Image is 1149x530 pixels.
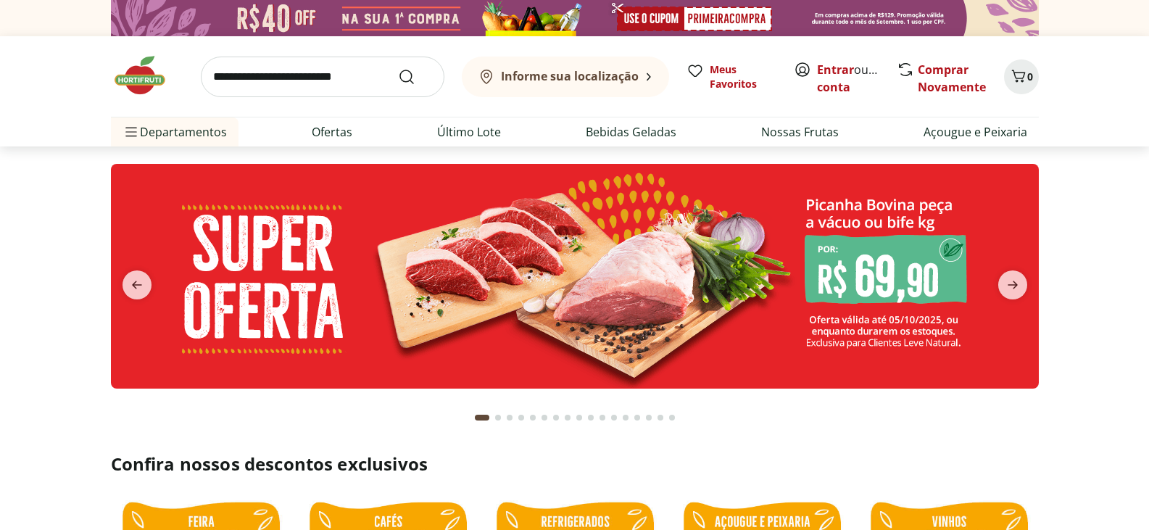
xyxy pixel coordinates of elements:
[586,123,676,141] a: Bebidas Geladas
[643,400,655,435] button: Go to page 15 from fs-carousel
[918,62,986,95] a: Comprar Novamente
[492,400,504,435] button: Go to page 2 from fs-carousel
[123,115,227,149] span: Departamentos
[1027,70,1033,83] span: 0
[111,270,163,299] button: previous
[515,400,527,435] button: Go to page 4 from fs-carousel
[111,164,1039,389] img: super oferta
[123,115,140,149] button: Menu
[608,400,620,435] button: Go to page 12 from fs-carousel
[573,400,585,435] button: Go to page 9 from fs-carousel
[539,400,550,435] button: Go to page 6 from fs-carousel
[710,62,776,91] span: Meus Favoritos
[620,400,631,435] button: Go to page 13 from fs-carousel
[462,57,669,97] button: Informe sua localização
[527,400,539,435] button: Go to page 5 from fs-carousel
[562,400,573,435] button: Go to page 8 from fs-carousel
[597,400,608,435] button: Go to page 11 from fs-carousel
[585,400,597,435] button: Go to page 10 from fs-carousel
[501,68,639,84] b: Informe sua localização
[201,57,444,97] input: search
[655,400,666,435] button: Go to page 16 from fs-carousel
[817,61,882,96] span: ou
[687,62,776,91] a: Meus Favoritos
[472,400,492,435] button: Current page from fs-carousel
[666,400,678,435] button: Go to page 17 from fs-carousel
[924,123,1027,141] a: Açougue e Peixaria
[504,400,515,435] button: Go to page 3 from fs-carousel
[817,62,854,78] a: Entrar
[437,123,501,141] a: Último Lote
[111,54,183,97] img: Hortifruti
[631,400,643,435] button: Go to page 14 from fs-carousel
[312,123,352,141] a: Ofertas
[1004,59,1039,94] button: Carrinho
[761,123,839,141] a: Nossas Frutas
[550,400,562,435] button: Go to page 7 from fs-carousel
[398,68,433,86] button: Submit Search
[111,452,1039,476] h2: Confira nossos descontos exclusivos
[987,270,1039,299] button: next
[817,62,897,95] a: Criar conta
